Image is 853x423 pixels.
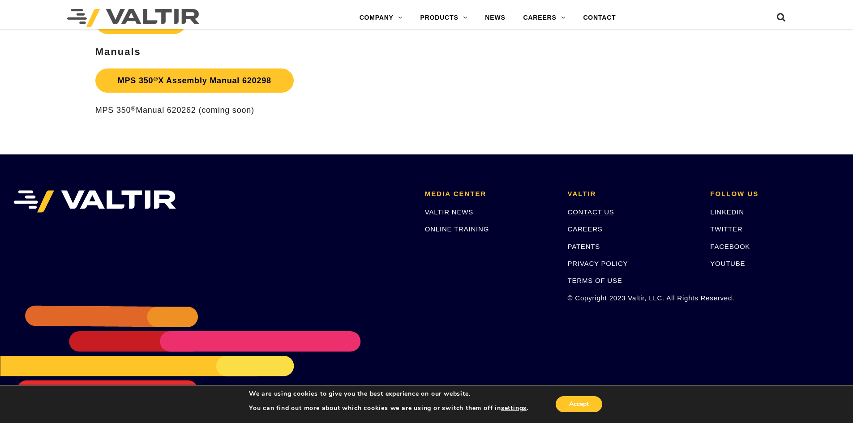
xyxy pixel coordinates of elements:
a: CONTACT [574,9,625,27]
h2: FOLLOW US [710,190,840,198]
button: settings [501,404,527,412]
img: VALTIR [13,190,176,213]
p: MPS 350 Manual 620262 (coming soon) [95,105,544,115]
a: CAREERS [514,9,574,27]
img: Valtir [67,9,199,27]
h2: VALTIR [568,190,697,198]
a: FACEBOOK [710,243,750,250]
a: VALTIR NEWS [425,208,473,216]
button: Accept [556,396,602,412]
a: MPS 350®X Assembly Manual 620298 [95,68,294,93]
a: CONTACT US [568,208,614,216]
a: YOUTUBE [710,260,745,267]
sup: ® [131,105,136,112]
a: TERMS OF USE [568,277,622,284]
p: We are using cookies to give you the best experience on our website. [249,390,528,398]
strong: Manuals [95,46,141,57]
sup: ® [153,76,158,82]
p: © Copyright 2023 Valtir, LLC. All Rights Reserved. [568,293,697,303]
a: ONLINE TRAINING [425,225,489,233]
a: LINKEDIN [710,208,744,216]
p: You can find out more about which cookies we are using or switch them off in . [249,404,528,412]
a: CAREERS [568,225,603,233]
a: PATENTS [568,243,600,250]
a: PRIVACY POLICY [568,260,628,267]
a: NEWS [476,9,514,27]
a: PRODUCTS [411,9,476,27]
a: TWITTER [710,225,742,233]
a: COMPANY [351,9,411,27]
h2: MEDIA CENTER [425,190,554,198]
